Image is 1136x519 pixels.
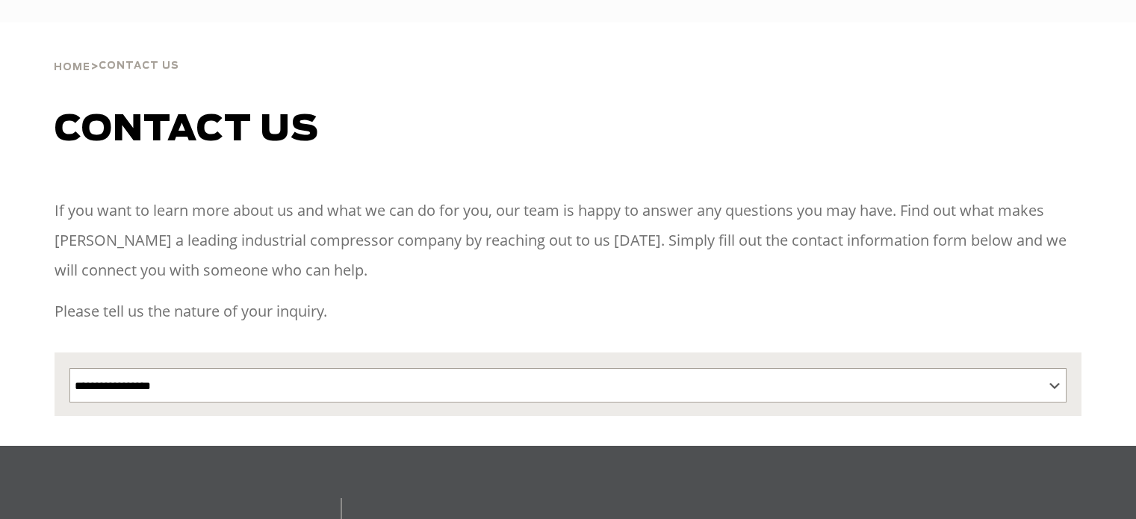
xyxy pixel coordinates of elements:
[99,61,179,71] span: Contact Us
[55,296,1081,326] p: Please tell us the nature of your inquiry.
[55,112,319,148] span: Contact us
[54,60,90,73] a: Home
[55,196,1081,285] p: If you want to learn more about us and what we can do for you, our team is happy to answer any qu...
[54,22,179,79] div: >
[54,63,90,72] span: Home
